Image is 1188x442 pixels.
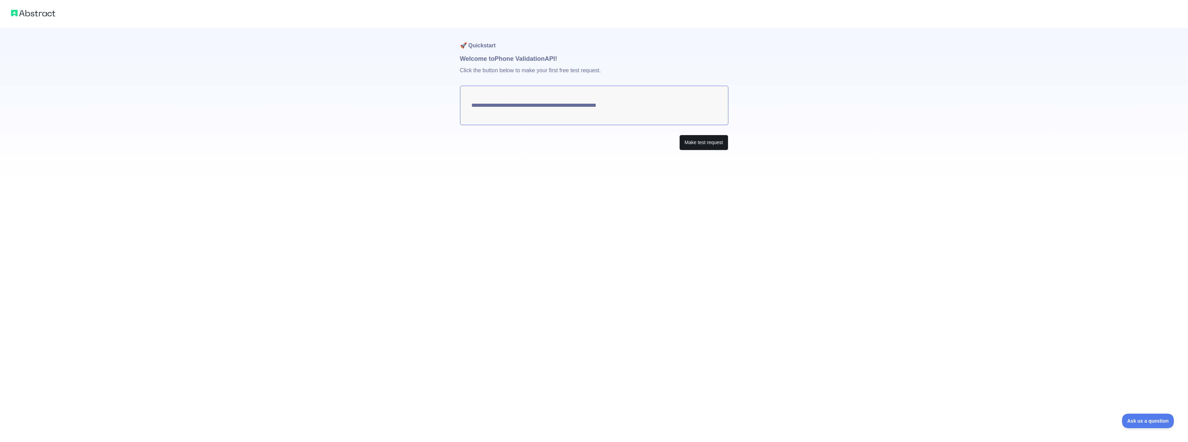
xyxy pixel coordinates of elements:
iframe: Toggle Customer Support [1122,414,1174,428]
p: Click the button below to make your first free test request. [460,64,728,86]
img: Abstract logo [11,8,55,18]
h1: 🚀 Quickstart [460,28,728,54]
h1: Welcome to Phone Validation API! [460,54,728,64]
button: Make test request [679,135,728,150]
